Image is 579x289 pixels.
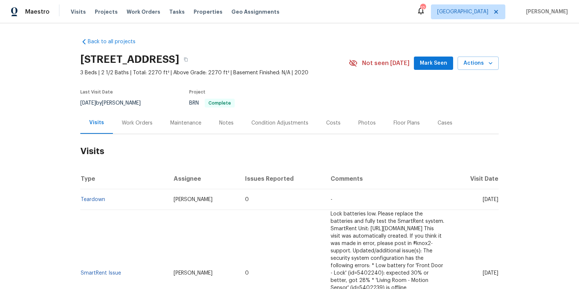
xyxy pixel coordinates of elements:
[437,8,488,16] span: [GEOGRAPHIC_DATA]
[169,9,185,14] span: Tasks
[245,197,249,202] span: 0
[81,197,105,202] a: Teardown
[414,57,453,70] button: Mark Seen
[483,197,498,202] span: [DATE]
[80,134,499,169] h2: Visits
[458,57,499,70] button: Actions
[95,8,118,16] span: Projects
[122,119,153,127] div: Work Orders
[438,119,452,127] div: Cases
[194,8,222,16] span: Properties
[80,56,179,63] h2: [STREET_ADDRESS]
[219,119,234,127] div: Notes
[420,59,447,68] span: Mark Seen
[189,90,205,94] span: Project
[127,8,160,16] span: Work Orders
[80,169,168,189] th: Type
[523,8,568,16] span: [PERSON_NAME]
[170,119,201,127] div: Maintenance
[168,169,240,189] th: Assignee
[89,119,104,126] div: Visits
[189,101,235,106] span: BRN
[251,119,308,127] div: Condition Adjustments
[174,271,212,276] span: [PERSON_NAME]
[245,271,249,276] span: 0
[239,169,324,189] th: Issues Reported
[81,271,121,276] a: SmartRent Issue
[325,169,450,189] th: Comments
[174,197,212,202] span: [PERSON_NAME]
[80,90,113,94] span: Last Visit Date
[420,4,425,12] div: 12
[362,59,409,67] span: Not seen [DATE]
[179,53,193,66] button: Copy Address
[25,8,50,16] span: Maestro
[80,101,96,106] span: [DATE]
[450,169,499,189] th: Visit Date
[231,8,280,16] span: Geo Assignments
[331,197,332,202] span: -
[394,119,420,127] div: Floor Plans
[358,119,376,127] div: Photos
[71,8,86,16] span: Visits
[463,59,493,68] span: Actions
[205,101,234,105] span: Complete
[80,99,150,108] div: by [PERSON_NAME]
[80,69,349,76] span: 3 Beds | 2 1/2 Baths | Total: 2270 ft² | Above Grade: 2270 ft² | Basement Finished: N/A | 2020
[483,271,498,276] span: [DATE]
[326,119,341,127] div: Costs
[80,38,151,45] a: Back to all projects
